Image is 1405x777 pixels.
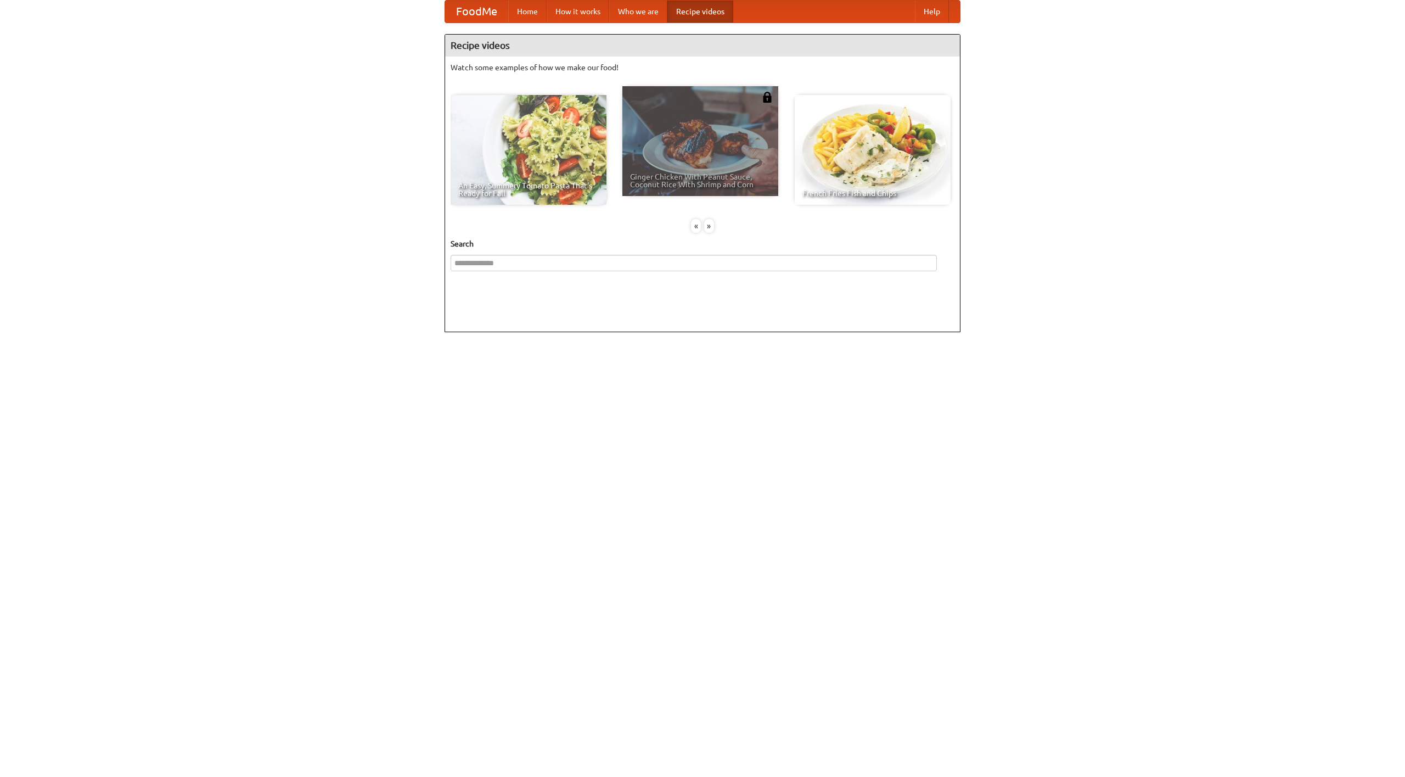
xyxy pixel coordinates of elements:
[762,92,773,103] img: 483408.png
[691,219,701,233] div: «
[445,35,960,57] h4: Recipe videos
[458,182,599,197] span: An Easy, Summery Tomato Pasta That's Ready for Fall
[609,1,667,23] a: Who we are
[547,1,609,23] a: How it works
[451,62,954,73] p: Watch some examples of how we make our food!
[915,1,949,23] a: Help
[508,1,547,23] a: Home
[451,238,954,249] h5: Search
[667,1,733,23] a: Recipe videos
[451,95,606,205] a: An Easy, Summery Tomato Pasta That's Ready for Fall
[795,95,951,205] a: French Fries Fish and Chips
[445,1,508,23] a: FoodMe
[802,189,943,197] span: French Fries Fish and Chips
[704,219,714,233] div: »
